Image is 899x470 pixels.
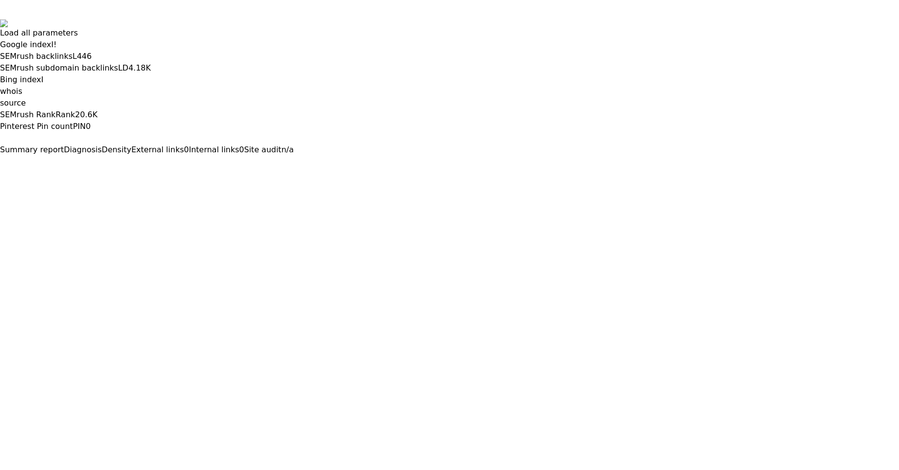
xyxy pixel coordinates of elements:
a: Site auditn/a [244,145,294,154]
span: Site audit [244,145,282,154]
span: Rank [55,110,75,119]
a: 20.6K [75,110,97,119]
span: PIN [73,122,86,131]
span: LD [118,63,128,72]
span: Internal links [189,145,239,154]
span: I [41,75,44,84]
span: n/a [281,145,293,154]
span: 0 [184,145,189,154]
span: I [51,40,54,49]
a: 4.18K [128,63,151,72]
span: L [72,52,77,61]
span: Diagnosis [64,145,102,154]
span: Density [102,145,131,154]
a: ! [54,40,56,49]
span: 0 [239,145,244,154]
a: 0 [86,122,90,131]
a: 446 [77,52,92,61]
span: External links [131,145,184,154]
